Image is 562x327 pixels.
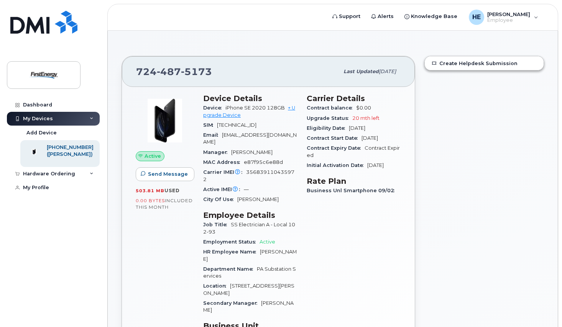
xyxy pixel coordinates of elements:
span: Last updated [343,69,379,74]
span: 5173 [181,66,212,77]
span: iPhone SE 2020 128GB [225,105,285,111]
h3: Employee Details [203,211,297,220]
a: + Upgrade Device [203,105,295,118]
span: SIM [203,122,217,128]
iframe: Messenger Launcher [529,294,556,321]
span: Device [203,105,225,111]
span: Contract balance [307,105,356,111]
span: SS Electrician A - Local 102-93 [203,222,295,234]
span: $0.00 [356,105,371,111]
span: Manager [203,149,231,155]
h3: Carrier Details [307,94,401,103]
span: 356839110435972 [203,169,294,182]
span: [STREET_ADDRESS][PERSON_NAME] [203,283,294,296]
span: 0.00 Bytes [136,198,165,203]
span: Upgrade Status [307,115,352,121]
h3: Device Details [203,94,297,103]
span: used [164,188,180,193]
span: Carrier IMEI [203,169,246,175]
span: Active [260,239,275,245]
span: Job Title [203,222,231,227]
span: Department Name [203,266,257,272]
span: Employment Status [203,239,260,245]
span: [DATE] [362,135,378,141]
span: Contract Start Date [307,135,362,141]
span: Secondary Manager [203,300,261,306]
span: [PERSON_NAME] [231,149,273,155]
span: Contract Expiry Date [307,145,365,151]
span: [DATE] [349,125,365,131]
button: Send Message [136,167,194,181]
span: [DATE] [367,162,384,168]
span: Email [203,132,222,138]
span: 487 [157,66,181,77]
span: Active IMEI [203,186,244,192]
span: Initial Activation Date [307,162,367,168]
span: Eligibility Date [307,125,349,131]
span: MAC Address [203,159,244,165]
span: Send Message [148,170,188,178]
span: [DATE] [379,69,396,74]
span: Location [203,283,230,289]
span: [TECHNICAL_ID] [217,122,256,128]
span: Active [145,152,161,160]
span: [EMAIL_ADDRESS][DOMAIN_NAME] [203,132,297,145]
span: City Of Use [203,196,237,202]
h3: Rate Plan [307,177,401,186]
span: [PERSON_NAME] [203,249,297,262]
span: — [244,186,249,192]
span: e87f95c6e88d [244,159,283,165]
span: 20 mth left [352,115,380,121]
span: 503.81 MB [136,188,164,193]
img: image20231002-3703462-2fle3a.jpeg [142,98,188,144]
span: Contract Expired [307,145,400,158]
span: [PERSON_NAME] [237,196,279,202]
span: HR Employee Name [203,249,260,255]
span: Business Unl Smartphone 09/02 [307,188,398,193]
a: Create Helpdesk Submission [425,56,544,70]
span: 724 [136,66,212,77]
